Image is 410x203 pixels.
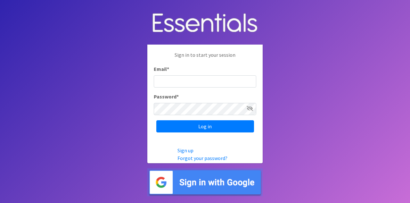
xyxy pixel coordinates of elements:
[154,65,169,73] label: Email
[177,155,227,161] a: Forgot your password?
[176,93,179,100] abbr: required
[156,120,254,132] input: Log in
[147,168,263,196] img: Sign in with Google
[154,51,256,65] p: Sign in to start your session
[147,7,263,40] img: Human Essentials
[154,93,179,100] label: Password
[167,66,169,72] abbr: required
[177,147,193,154] a: Sign up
